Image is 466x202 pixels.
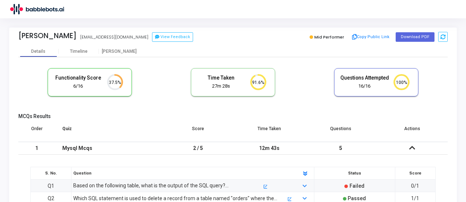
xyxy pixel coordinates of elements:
[197,75,246,81] h5: Time Taken
[197,83,246,90] div: 27m 28s
[234,121,305,142] th: Time Taken
[70,169,295,177] div: Question
[53,83,103,90] div: 6/16
[305,121,377,142] th: Questions
[376,121,448,142] th: Actions
[350,32,392,43] button: Copy Public Link
[55,121,162,142] th: Quiz
[411,183,419,189] span: 0/1
[411,195,419,201] span: 1/1
[152,32,193,42] button: View Feedback
[53,75,103,81] h5: Functionality Score
[241,142,298,154] div: 12m 43s
[99,49,139,54] div: [PERSON_NAME]
[287,197,291,201] mat-icon: open_in_new
[80,34,148,40] div: [EMAIL_ADDRESS][DOMAIN_NAME]
[162,142,234,155] td: 2 / 5
[18,113,448,120] h5: MCQs Results
[31,49,45,54] div: Details
[73,182,262,190] p: Based on the following table, what is the output of the SQL query?
[62,142,155,154] div: Mysql Mcqs
[305,142,377,155] td: 5
[348,195,366,201] span: Passed
[340,75,389,81] h5: Questions Attempted
[349,183,365,189] span: Failed
[31,180,71,192] td: Q1
[18,142,55,155] td: 1
[340,83,389,90] div: 16/16
[31,167,71,180] th: S. No.
[314,34,344,40] span: Mid Performer
[162,121,234,142] th: Score
[18,32,77,40] div: [PERSON_NAME]
[396,32,434,42] button: Download PDF
[70,49,88,54] div: Timeline
[9,2,64,16] img: logo
[395,167,436,180] th: Score
[18,121,55,142] th: Order
[263,185,267,189] mat-icon: open_in_new
[314,167,395,180] th: Status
